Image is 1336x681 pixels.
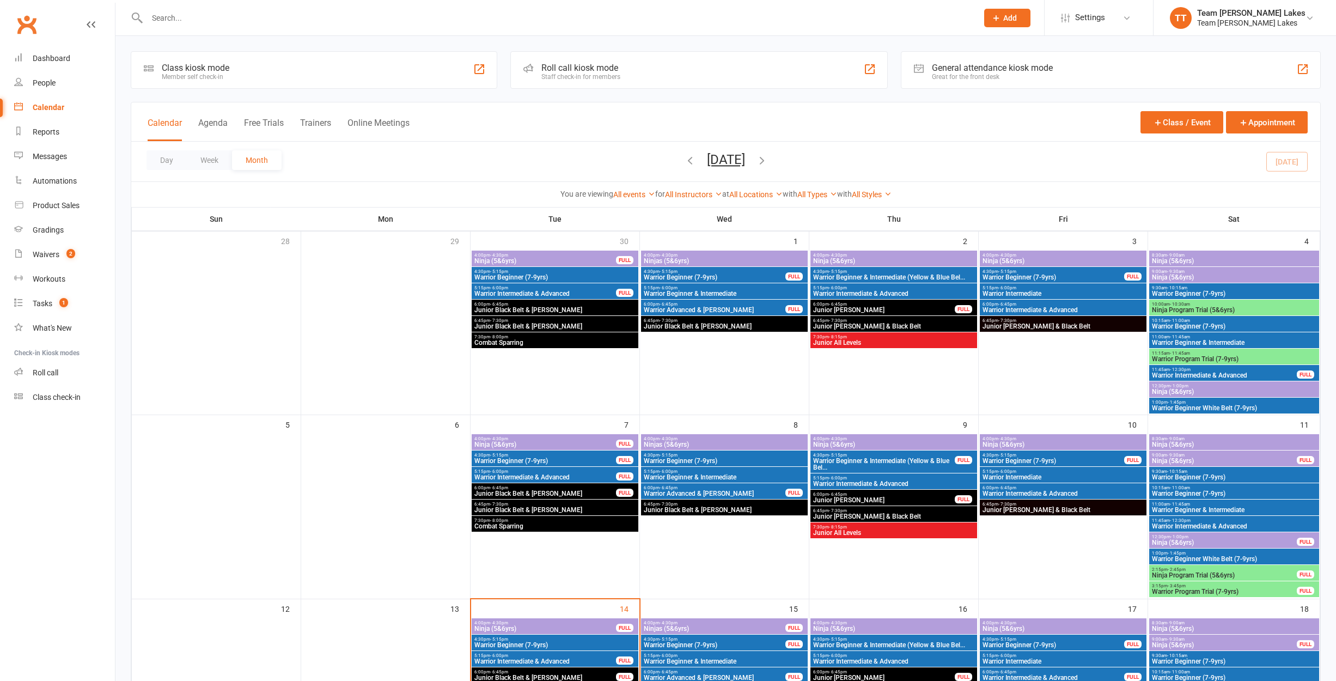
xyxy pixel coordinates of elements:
[474,318,636,323] span: 6:45pm
[660,285,678,290] span: - 6:00pm
[643,469,806,474] span: 5:15pm
[450,599,470,617] div: 13
[1075,5,1105,30] span: Settings
[660,318,678,323] span: - 7:30pm
[722,190,729,198] strong: at
[829,436,847,441] span: - 4:30pm
[474,453,617,458] span: 4:30pm
[490,469,508,474] span: - 6:00pm
[852,190,892,199] a: All Styles
[640,208,809,230] th: Wed
[813,525,975,530] span: 7:30pm
[59,298,68,307] span: 1
[1151,339,1317,346] span: Warrior Beginner & Intermediate
[616,456,633,464] div: FULL
[660,469,678,474] span: - 6:00pm
[1170,318,1190,323] span: - 11:00am
[1167,253,1185,258] span: - 9:00am
[66,249,75,258] span: 2
[1297,587,1314,595] div: FULL
[33,324,72,332] div: What's New
[33,103,64,112] div: Calendar
[813,335,975,339] span: 7:30pm
[729,190,783,199] a: All Locations
[1151,469,1317,474] span: 9:30am
[794,232,809,250] div: 1
[490,335,508,339] span: - 8:00pm
[1151,583,1297,588] span: 3:15pm
[474,285,617,290] span: 5:15pm
[643,285,806,290] span: 5:15pm
[144,10,970,26] input: Search...
[474,302,636,307] span: 6:00pm
[490,285,508,290] span: - 6:00pm
[616,289,633,297] div: FULL
[1170,335,1190,339] span: - 11:45am
[14,218,115,242] a: Gradings
[244,118,284,141] button: Free Trials
[33,152,67,161] div: Messages
[14,95,115,120] a: Calendar
[474,269,636,274] span: 4:30pm
[1151,367,1297,372] span: 11:45am
[829,318,847,323] span: - 7:30pm
[474,335,636,339] span: 7:30pm
[1197,18,1306,28] div: Team [PERSON_NAME] Lakes
[998,285,1016,290] span: - 6:00pm
[1151,534,1297,539] span: 12:30pm
[474,253,617,258] span: 4:00pm
[541,63,620,73] div: Roll call kiosk mode
[1151,307,1317,313] span: Ninja Program Trial (5&6yrs)
[932,63,1053,73] div: General attendance kiosk mode
[813,508,975,513] span: 6:45pm
[643,458,806,464] span: Warrior Beginner (7-9yrs)
[474,258,617,264] span: Ninja (5&6yrs)
[813,458,955,471] span: Warrior Beginner & Intermediate (Yellow & Blue Bel...
[665,190,722,199] a: All Instructors
[813,436,975,441] span: 4:00pm
[643,302,786,307] span: 6:00pm
[785,489,803,497] div: FULL
[560,190,613,198] strong: You are viewing
[33,226,64,234] div: Gradings
[1168,400,1186,405] span: - 1:45pm
[813,497,955,503] span: Junior [PERSON_NAME]
[33,177,77,185] div: Automations
[285,415,301,433] div: 5
[1151,269,1317,274] span: 9:00am
[1151,458,1297,464] span: Ninja (5&6yrs)
[982,453,1125,458] span: 4:30pm
[14,291,115,316] a: Tasks 1
[1151,441,1317,448] span: Ninja (5&6yrs)
[1151,384,1317,388] span: 12:30pm
[1151,474,1317,481] span: Warrior Beginner (7-9yrs)
[1151,290,1317,297] span: Warrior Beginner (7-9yrs)
[1124,272,1142,281] div: FULL
[655,190,665,198] strong: for
[794,415,809,433] div: 8
[14,46,115,71] a: Dashboard
[813,307,955,313] span: Junior [PERSON_NAME]
[643,474,806,481] span: Warrior Beginner & Intermediate
[829,508,847,513] span: - 7:30pm
[829,525,847,530] span: - 8:15pm
[281,599,301,617] div: 12
[982,474,1144,481] span: Warrior Intermediate
[232,150,282,170] button: Month
[474,274,636,281] span: Warrior Beginner (7-9yrs)
[616,256,633,264] div: FULL
[963,232,978,250] div: 2
[474,441,617,448] span: Ninja (5&6yrs)
[963,415,978,433] div: 9
[813,258,975,264] span: Ninja (5&6yrs)
[979,208,1148,230] th: Fri
[1297,370,1314,379] div: FULL
[998,269,1016,274] span: - 5:15pm
[148,118,182,141] button: Calendar
[1124,456,1142,464] div: FULL
[14,316,115,340] a: What's New
[982,469,1144,474] span: 5:15pm
[1297,538,1314,546] div: FULL
[660,269,678,274] span: - 5:15pm
[998,502,1016,507] span: - 7:30pm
